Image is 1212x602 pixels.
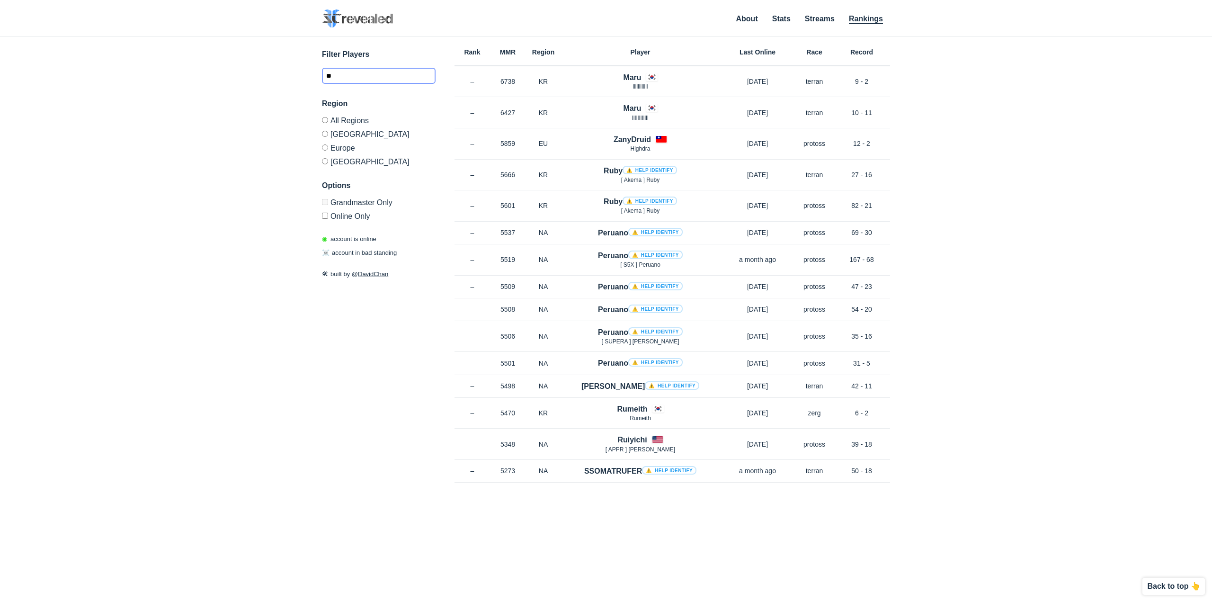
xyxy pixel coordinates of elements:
[526,305,561,314] p: NA
[606,446,675,453] span: [ APPR ] [PERSON_NAME]
[454,228,490,237] p: –
[490,381,526,391] p: 5498
[561,49,720,55] h6: Player
[490,170,526,180] p: 5666
[526,408,561,418] p: KR
[833,440,890,449] p: 39 - 18
[805,15,835,23] a: Streams
[490,332,526,341] p: 5506
[720,77,795,86] p: [DATE]
[833,170,890,180] p: 27 - 16
[490,305,526,314] p: 5508
[526,49,561,55] h6: Region
[833,77,890,86] p: 9 - 2
[526,332,561,341] p: NA
[623,166,677,174] a: ⚠️ Help identify
[526,359,561,368] p: NA
[623,103,641,114] h4: Maru
[581,381,699,392] h4: [PERSON_NAME]
[620,261,660,268] span: [ S5X ] Peruano
[623,72,641,83] h4: Maru
[833,408,890,418] p: 6 - 2
[795,49,833,55] h6: Race
[604,196,677,207] h4: Ruby
[322,154,436,166] label: [GEOGRAPHIC_DATA]
[322,235,327,243] span: ◉
[795,381,833,391] p: terran
[322,144,328,151] input: Europe
[795,108,833,117] p: terran
[490,77,526,86] p: 6738
[736,15,758,23] a: About
[720,282,795,291] p: [DATE]
[490,201,526,210] p: 5601
[454,305,490,314] p: –
[454,108,490,117] p: –
[630,415,651,422] span: Rumeith
[833,381,890,391] p: 42 - 11
[795,170,833,180] p: terran
[720,332,795,341] p: [DATE]
[833,139,890,148] p: 12 - 2
[795,282,833,291] p: protoss
[621,177,659,183] span: [ Akema ] Ruby
[454,170,490,180] p: –
[322,117,436,127] label: All Regions
[454,359,490,368] p: –
[628,327,683,336] a: ⚠️ Help identify
[526,381,561,391] p: NA
[720,108,795,117] p: [DATE]
[720,440,795,449] p: [DATE]
[490,466,526,476] p: 5273
[720,170,795,180] p: [DATE]
[490,408,526,418] p: 5470
[322,158,328,164] input: [GEOGRAPHIC_DATA]
[598,250,683,261] h4: Peruano
[604,165,677,176] h4: Ruby
[454,466,490,476] p: –
[454,332,490,341] p: –
[795,359,833,368] p: protoss
[454,49,490,55] h6: Rank
[490,255,526,264] p: 5519
[628,358,683,367] a: ⚠️ Help identify
[833,282,890,291] p: 47 - 23
[720,466,795,476] p: a month ago
[628,305,683,313] a: ⚠️ Help identify
[454,77,490,86] p: –
[526,77,561,86] p: KR
[322,98,436,109] h3: Region
[720,359,795,368] p: [DATE]
[720,201,795,210] p: [DATE]
[795,77,833,86] p: terran
[833,49,890,55] h6: Record
[454,201,490,210] p: –
[454,408,490,418] p: –
[849,15,883,24] a: Rankings
[628,282,683,290] a: ⚠️ Help identify
[833,332,890,341] p: 35 - 16
[322,49,436,60] h3: Filter Players
[720,255,795,264] p: a month ago
[322,141,436,154] label: Europe
[645,381,699,390] a: ⚠️ Help identify
[795,228,833,237] p: protoss
[526,282,561,291] p: NA
[628,228,683,236] a: ⚠️ Help identify
[632,115,649,121] span: lIlIlIlIlllI
[526,440,561,449] p: NA
[526,201,561,210] p: KR
[322,270,328,278] span: 🛠
[526,170,561,180] p: KR
[584,466,696,476] h4: SSOMATRUFER
[322,117,328,123] input: All Regions
[795,332,833,341] p: protoss
[1147,583,1200,590] p: Back to top 👆
[598,358,683,368] h4: Peruano
[833,228,890,237] p: 69 - 30
[833,305,890,314] p: 54 - 20
[633,83,648,90] span: llllllllllll
[630,145,650,152] span: Highdra
[454,440,490,449] p: –
[621,207,659,214] span: [ Akema ] Ruby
